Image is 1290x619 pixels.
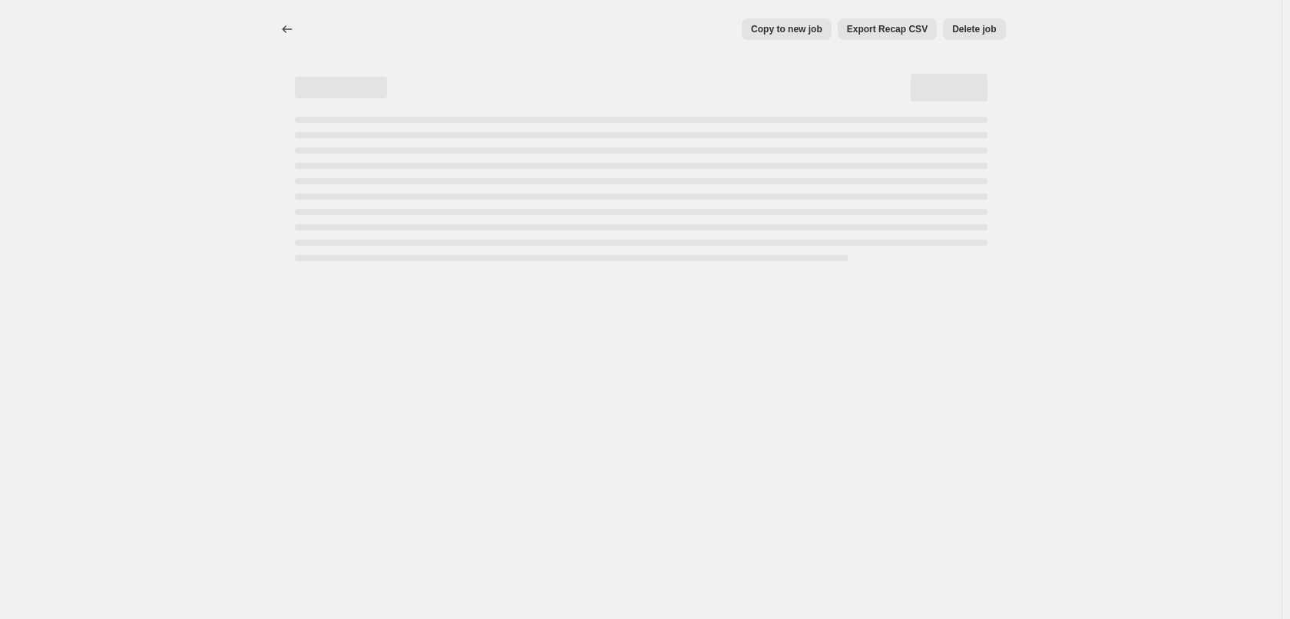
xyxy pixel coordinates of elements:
[742,18,832,40] button: Copy to new job
[276,18,298,40] button: Price change jobs
[943,18,1005,40] button: Delete job
[276,58,1006,267] div: Page loading
[847,23,928,35] span: Export Recap CSV
[952,23,996,35] span: Delete job
[838,18,937,40] button: Export Recap CSV
[751,23,822,35] span: Copy to new job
